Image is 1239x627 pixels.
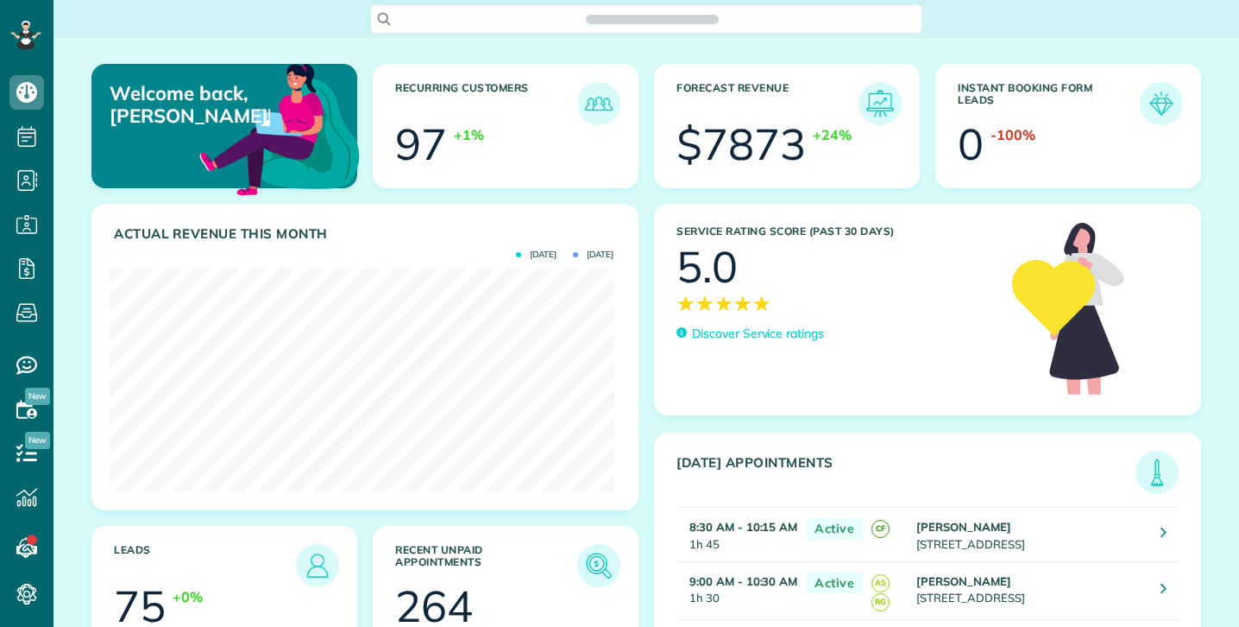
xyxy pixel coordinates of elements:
[676,82,858,125] h3: Forecast Revenue
[395,544,577,587] h3: Recent unpaid appointments
[958,123,984,166] div: 0
[676,288,695,319] span: ★
[1144,86,1179,121] img: icon_form_leads-04211a6a04a5b2264e4ee56bc0799ec3eb69b7e499cbb523a139df1d13a81ae0.png
[695,288,714,319] span: ★
[676,225,995,237] h3: Service Rating score (past 30 days)
[395,82,577,125] h3: Recurring Customers
[692,325,824,343] p: Discover Service ratings
[676,123,806,166] div: $7873
[871,574,890,592] span: AS
[689,574,797,588] strong: 9:00 AM - 10:30 AM
[1140,455,1174,490] img: icon_todays_appointments-901f7ab196bb0bea1936b74009e4eb5ffbc2d2711fa7634e0d609ed5ef32b18b.png
[676,561,797,620] td: 1h 30
[173,587,203,607] div: +0%
[991,125,1035,145] div: -100%
[806,518,863,540] span: Active
[114,544,296,587] h3: Leads
[582,86,616,121] img: icon_recurring_customers-cf858462ba22bcd05b5a5880d41d6543d210077de5bb9ebc9590e49fd87d84ed.png
[871,520,890,538] span: CF
[395,123,447,166] div: 97
[25,388,50,405] span: New
[676,455,1135,494] h3: [DATE] Appointments
[958,82,1140,125] h3: Instant Booking Form Leads
[676,325,824,343] a: Discover Service ratings
[871,593,890,611] span: RG
[912,508,1148,561] td: [STREET_ADDRESS]
[806,573,863,594] span: Active
[733,288,752,319] span: ★
[916,520,1011,534] strong: [PERSON_NAME]
[582,548,616,583] img: icon_unpaid_appointments-47b8ce3997adf2238b356f14209ab4cced10bd1f174958f3ca8f1d0dd7fffeee.png
[110,82,270,128] p: Welcome back, [PERSON_NAME]!
[114,226,620,242] h3: Actual Revenue this month
[714,288,733,319] span: ★
[573,250,613,259] span: [DATE]
[25,432,50,449] span: New
[912,561,1148,620] td: [STREET_ADDRESS]
[516,250,557,259] span: [DATE]
[676,245,738,288] div: 5.0
[676,508,797,561] td: 1h 45
[752,288,771,319] span: ★
[196,44,363,212] img: dashboard_welcome-42a62b7d889689a78055ac9021e634bf52bae3f8056760290aed330b23ab8690.png
[454,125,484,145] div: +1%
[916,574,1011,588] strong: [PERSON_NAME]
[863,86,897,121] img: icon_forecast_revenue-8c13a41c7ed35a8dcfafea3cbb826a0462acb37728057bba2d056411b612bbbe.png
[813,125,852,145] div: +24%
[603,10,701,28] span: Search ZenMaid…
[689,520,797,534] strong: 8:30 AM - 10:15 AM
[300,548,335,583] img: icon_leads-1bed01f49abd5b7fead27621c3d59655bb73ed531f8eeb49469d10e621d6b896.png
